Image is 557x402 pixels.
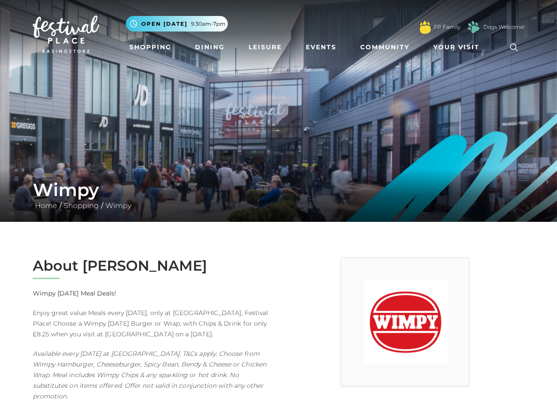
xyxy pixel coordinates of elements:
[430,39,487,55] a: Your Visit
[126,39,175,55] a: Shopping
[33,16,99,53] img: Festival Place Logo
[33,201,59,210] a: Home
[103,201,133,210] a: Wimpy
[245,39,285,55] a: Leisure
[357,39,413,55] a: Community
[33,307,272,339] p: Enjoy great value Meals every [DATE], only at [GEOGRAPHIC_DATA], Festival Place! Choose a Wimpy [...
[126,16,228,32] button: Open [DATE] 9.30am-7pm
[433,43,479,52] span: Your Visit
[33,350,266,400] em: Available every [DATE] at [GEOGRAPHIC_DATA]. T&Cs apply. Choose from Wimpy Hamburger, Cheeseburge...
[62,201,101,210] a: Shopping
[434,23,460,31] a: FP Family
[141,20,187,28] span: Open [DATE]
[191,39,228,55] a: Dining
[302,39,340,55] a: Events
[483,23,525,31] a: Dogs Welcome!
[191,20,226,28] span: 9.30am-7pm
[33,179,525,201] h1: Wimpy
[26,179,531,211] div: / /
[33,257,272,274] h2: About [PERSON_NAME]
[33,289,117,297] strong: Wimpy [DATE] Meal Deals!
